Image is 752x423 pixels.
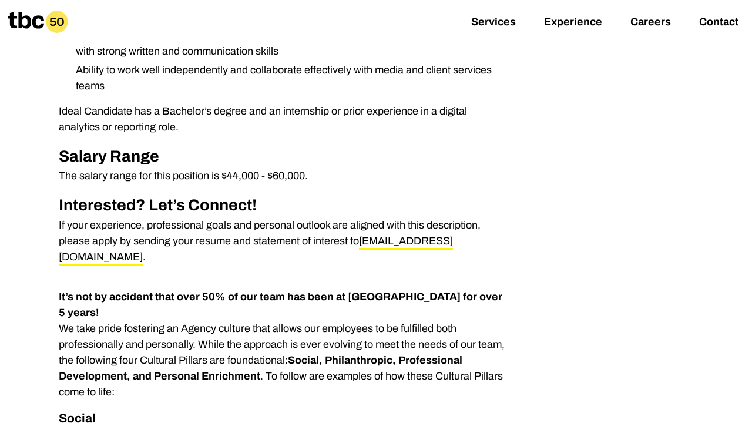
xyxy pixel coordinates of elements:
p: The salary range for this position is $44,000 - $60,000. [59,168,510,184]
li: Ability to work well independently and collaborate effectively with media and client services teams [66,62,510,94]
a: Services [471,16,516,30]
a: Contact [699,16,738,30]
p: If your experience, professional goals and personal outlook are aligned with this description, pl... [59,217,510,265]
a: Experience [544,16,602,30]
h2: Interested? Let’s Connect! [59,193,510,217]
a: Careers [630,16,671,30]
strong: Social, Philanthropic, Professional Development, and Personal Enrichment [59,354,462,382]
strong: It’s not by accident that over 50% of our team has been at [GEOGRAPHIC_DATA] for over 5 years! [59,291,502,318]
p: We take pride fostering an Agency culture that allows our employees to be fulfilled both professi... [59,289,510,400]
h2: Salary Range [59,145,510,169]
p: Ideal Candidate has a Bachelor’s degree and an internship or prior experience in a digital analyt... [59,103,510,135]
